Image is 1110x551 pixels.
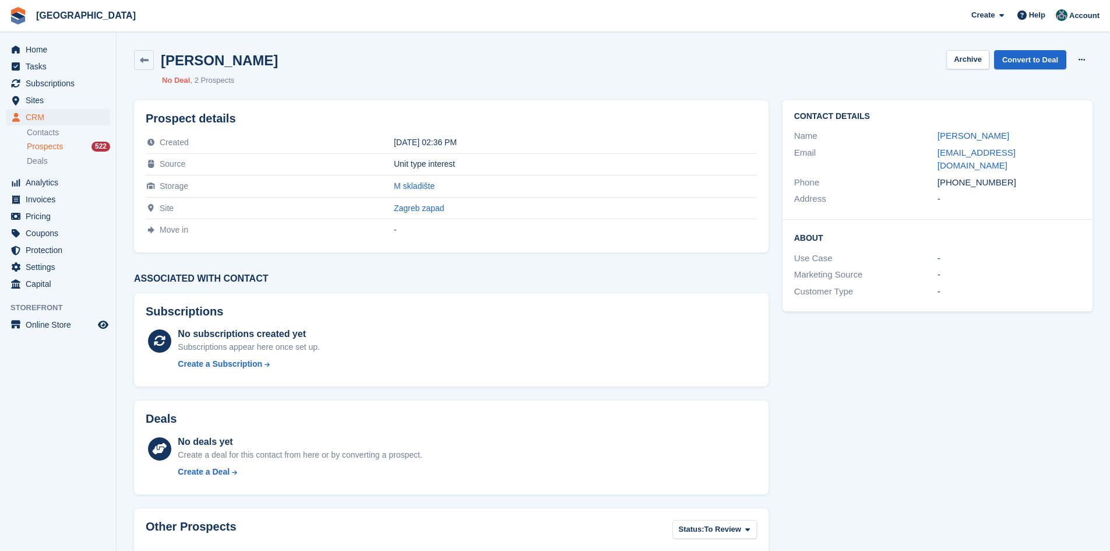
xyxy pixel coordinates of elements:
button: Status: To Review [672,520,757,539]
span: Invoices [26,191,96,208]
div: No deals yet [178,435,422,449]
button: Archive [946,50,989,69]
div: Address [794,192,938,206]
a: menu [6,75,110,92]
h2: [PERSON_NAME] [161,52,278,68]
li: No Deal [162,75,190,86]
h2: Prospect details [146,112,757,125]
div: Unit type interest [394,159,757,169]
div: [PHONE_NUMBER] [938,176,1081,189]
span: Home [26,41,96,58]
a: [PERSON_NAME] [938,131,1009,141]
div: - [938,252,1081,265]
span: Source [160,159,185,169]
h2: Contact Details [794,112,1081,121]
a: menu [6,276,110,292]
span: Storage [160,181,188,191]
a: menu [6,109,110,125]
li: 2 Prospects [190,75,234,86]
div: Create a deal for this contact from here or by converting a prospect. [178,449,422,461]
h2: Deals [146,412,177,426]
span: Help [1029,9,1045,21]
span: Account [1069,10,1100,22]
a: menu [6,191,110,208]
a: M skladište [394,181,435,191]
a: menu [6,317,110,333]
a: menu [6,58,110,75]
a: Create a Subscription [178,358,320,370]
h3: Associated with contact [134,273,769,284]
span: Created [160,138,189,147]
span: Create [971,9,995,21]
span: Tasks [26,58,96,75]
span: Site [160,203,174,213]
span: CRM [26,109,96,125]
div: Phone [794,176,938,189]
span: Pricing [26,208,96,224]
a: [EMAIL_ADDRESS][DOMAIN_NAME] [938,148,1016,171]
div: - [938,285,1081,299]
a: Preview store [96,318,110,332]
div: Use Case [794,252,938,265]
a: menu [6,174,110,191]
a: Prospects 522 [27,141,110,153]
div: Name [794,129,938,143]
h2: About [794,231,1081,243]
div: Marketing Source [794,268,938,282]
span: Settings [26,259,96,275]
span: Subscriptions [26,75,96,92]
a: Zagreb zapad [394,203,444,213]
span: Deals [27,156,48,167]
div: Customer Type [794,285,938,299]
span: Online Store [26,317,96,333]
div: [DATE] 02:36 PM [394,138,757,147]
a: Contacts [27,127,110,138]
a: menu [6,92,110,108]
div: - [394,225,757,234]
span: Storefront [10,302,116,314]
div: Email [794,146,938,173]
span: Capital [26,276,96,292]
a: menu [6,259,110,275]
div: 522 [91,142,110,152]
a: [GEOGRAPHIC_DATA] [31,6,140,25]
span: Analytics [26,174,96,191]
a: menu [6,225,110,241]
div: Subscriptions appear here once set up. [178,341,320,353]
a: menu [6,242,110,258]
span: Prospects [27,141,63,152]
a: Create a Deal [178,466,422,478]
a: menu [6,208,110,224]
span: Status: [679,524,704,535]
span: Coupons [26,225,96,241]
img: Željko Gobac [1056,9,1067,21]
div: Create a Subscription [178,358,262,370]
span: Move in [160,225,188,234]
a: Convert to Deal [994,50,1066,69]
a: Deals [27,155,110,167]
div: No subscriptions created yet [178,327,320,341]
h2: Other Prospects [146,520,237,542]
div: Create a Deal [178,466,230,478]
div: - [938,192,1081,206]
div: - [938,268,1081,282]
img: stora-icon-8386f47178a22dfd0bd8f6a31ec36ba5ce8667c1dd55bd0f319d3a0aa187defe.svg [9,7,27,24]
a: menu [6,41,110,58]
span: Sites [26,92,96,108]
h2: Subscriptions [146,305,757,318]
span: Protection [26,242,96,258]
span: To Review [704,524,741,535]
